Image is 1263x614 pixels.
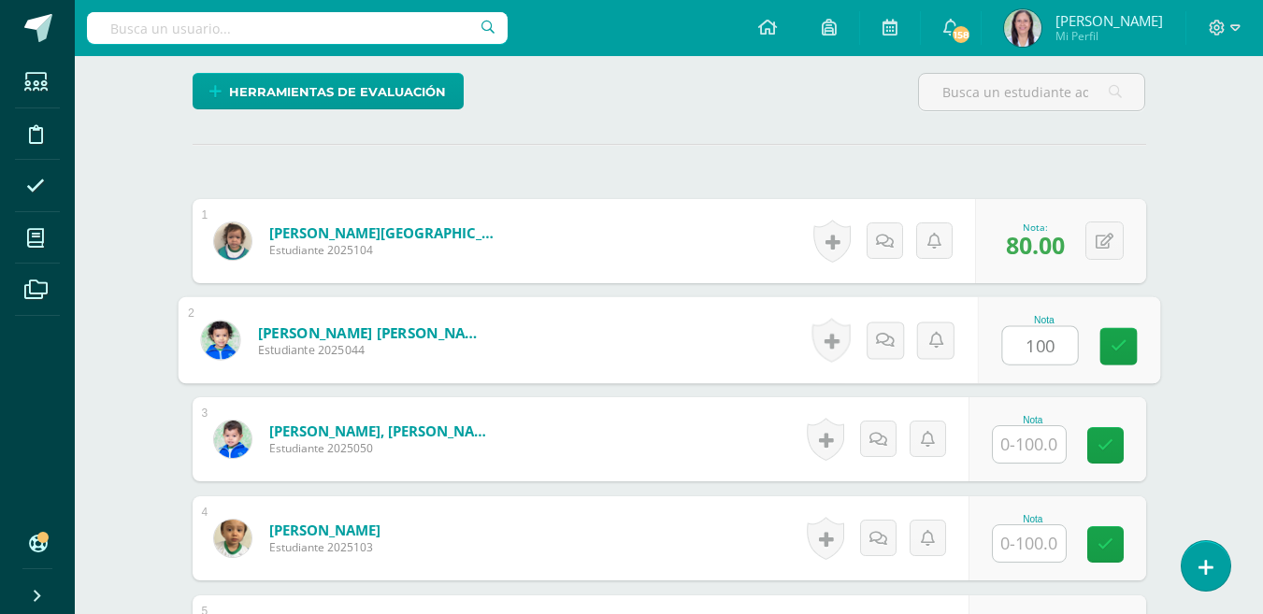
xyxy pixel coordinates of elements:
[214,421,251,458] img: cdfe68df3dcf604e4c2f7d57225fe74a.png
[1004,9,1041,47] img: 9369708c4837e0f9cfcc62545362beb5.png
[1055,28,1163,44] span: Mi Perfil
[1006,221,1065,234] div: Nota:
[269,539,380,555] span: Estudiante 2025103
[257,342,488,359] span: Estudiante 2025044
[193,73,464,109] a: Herramientas de evaluación
[1006,229,1065,261] span: 80.00
[87,12,508,44] input: Busca un usuario...
[919,74,1144,110] input: Busca un estudiante aquí...
[993,525,1066,562] input: 0-100.0
[269,440,494,456] span: Estudiante 2025050
[269,223,494,242] a: [PERSON_NAME][GEOGRAPHIC_DATA]
[229,75,446,109] span: Herramientas de evaluación
[214,520,251,557] img: 9a95cf4b11a4e3104a566601b1d07789.png
[257,322,488,342] a: [PERSON_NAME] [PERSON_NAME]
[269,421,494,440] a: [PERSON_NAME], [PERSON_NAME]
[1001,315,1086,325] div: Nota
[201,321,239,359] img: a66c08fdc243777f6b3f2463520f2c73.png
[951,24,971,45] span: 158
[992,415,1074,425] div: Nota
[214,222,251,260] img: 85333782bb11dbbedea52ce99e5b3b1f.png
[1055,11,1163,30] span: [PERSON_NAME]
[269,242,494,258] span: Estudiante 2025104
[1002,327,1077,364] input: 0-100.0
[269,521,380,539] a: [PERSON_NAME]
[993,426,1066,463] input: 0-100.0
[992,514,1074,524] div: Nota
